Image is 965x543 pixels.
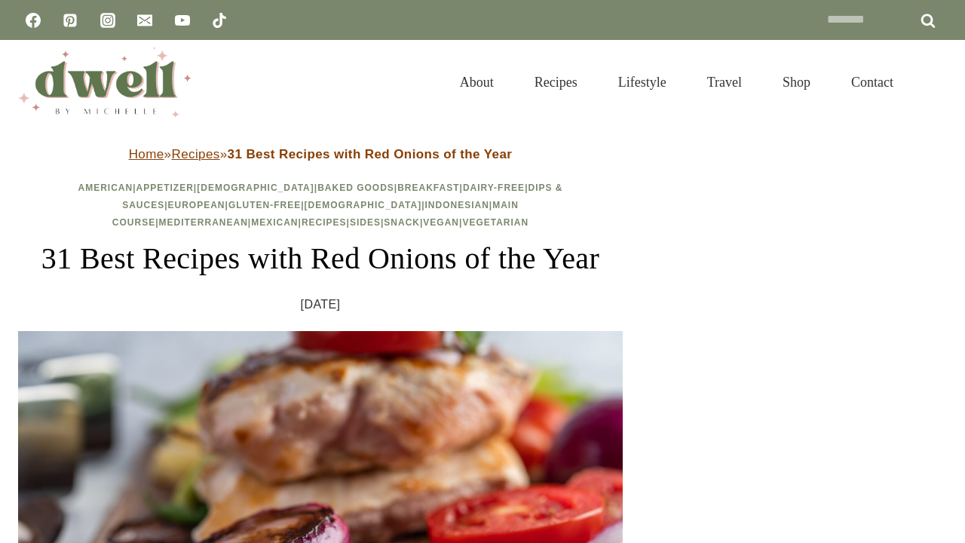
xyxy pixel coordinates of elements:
a: YouTube [167,5,198,35]
a: Baked Goods [317,183,394,193]
a: Recipes [514,56,598,109]
a: Appetizer [136,183,194,193]
a: Dairy-Free [463,183,525,193]
a: Travel [687,56,762,109]
nav: Primary Navigation [440,56,914,109]
strong: 31 Best Recipes with Red Onions of the Year [228,147,513,161]
a: Mexican [251,217,298,228]
a: Snack [384,217,420,228]
a: Vegetarian [462,217,528,228]
a: Lifestyle [598,56,687,109]
a: Home [129,147,164,161]
a: Sides [350,217,381,228]
a: Contact [831,56,914,109]
a: Breakfast [397,183,459,193]
time: [DATE] [301,293,341,316]
a: Facebook [18,5,48,35]
a: [DEMOGRAPHIC_DATA] [197,183,314,193]
a: TikTok [204,5,234,35]
a: Shop [762,56,831,109]
a: Email [130,5,160,35]
a: Recipes [171,147,219,161]
a: Indonesian [425,200,489,210]
a: Gluten-Free [228,200,301,210]
a: Recipes [302,217,347,228]
a: [DEMOGRAPHIC_DATA] [305,200,422,210]
a: American [78,183,133,193]
span: | | | | | | | | | | | | | | | | | | [78,183,562,228]
span: » » [129,147,513,161]
a: European [168,200,225,210]
a: Vegan [423,217,459,228]
button: View Search Form [921,69,947,95]
a: Pinterest [55,5,85,35]
a: About [440,56,514,109]
h1: 31 Best Recipes with Red Onions of the Year [18,236,623,281]
a: Instagram [93,5,123,35]
img: DWELL by michelle [18,48,191,117]
a: Mediterranean [159,217,248,228]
